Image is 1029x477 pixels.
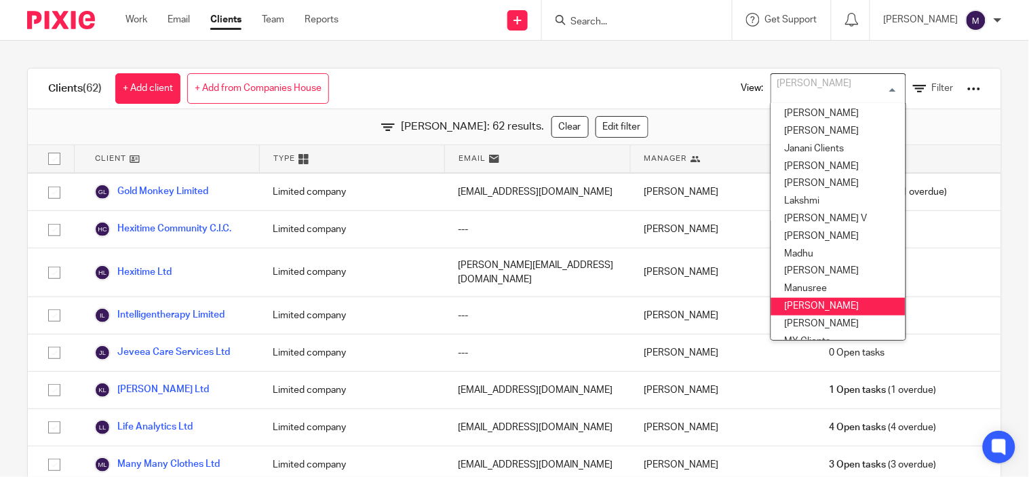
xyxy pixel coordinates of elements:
[630,372,815,408] div: [PERSON_NAME]
[259,372,444,408] div: Limited company
[95,153,126,164] span: Client
[94,345,111,361] img: svg%3E
[445,372,630,408] div: [EMAIL_ADDRESS][DOMAIN_NAME]
[94,382,209,398] a: [PERSON_NAME] Ltd
[771,123,906,140] li: [PERSON_NAME]
[830,421,937,434] span: (4 overdue)
[94,221,231,237] a: Hexitime Community C.I.C.
[721,69,981,109] div: View:
[125,13,147,26] a: Work
[771,140,906,158] li: Janani Clients
[830,458,887,472] span: 3 Open tasks
[48,81,102,96] h1: Clients
[771,210,906,228] li: [PERSON_NAME] V
[259,409,444,446] div: Limited company
[94,345,230,361] a: Jeveea Care Services Ltd
[94,419,111,436] img: svg%3E
[94,457,111,473] img: svg%3E
[630,248,815,297] div: [PERSON_NAME]
[771,298,906,316] li: [PERSON_NAME]
[765,15,817,24] span: Get Support
[771,175,906,193] li: [PERSON_NAME]
[210,13,241,26] a: Clients
[771,158,906,176] li: [PERSON_NAME]
[305,13,338,26] a: Reports
[630,211,815,248] div: [PERSON_NAME]
[115,73,180,104] a: + Add client
[830,383,937,397] span: (1 overdue)
[259,174,444,210] div: Limited company
[459,153,486,164] span: Email
[596,116,648,138] a: Edit filter
[771,228,906,246] li: [PERSON_NAME]
[630,297,815,334] div: [PERSON_NAME]
[94,382,111,398] img: svg%3E
[94,184,111,200] img: svg%3E
[445,174,630,210] div: [EMAIL_ADDRESS][DOMAIN_NAME]
[94,265,172,281] a: Hexitime Ltd
[771,105,906,123] li: [PERSON_NAME]
[830,346,885,360] span: 0 Open tasks
[830,383,887,397] span: 1 Open tasks
[445,211,630,248] div: ---
[259,211,444,248] div: Limited company
[965,9,987,31] img: svg%3E
[771,246,906,263] li: Madhu
[168,13,190,26] a: Email
[262,13,284,26] a: Team
[445,409,630,446] div: [EMAIL_ADDRESS][DOMAIN_NAME]
[771,316,906,333] li: [PERSON_NAME]
[273,153,295,164] span: Type
[94,457,220,473] a: Many Many Clothes Ltd
[445,248,630,297] div: [PERSON_NAME][EMAIL_ADDRESS][DOMAIN_NAME]
[569,16,691,28] input: Search
[41,146,67,172] input: Select all
[932,83,954,93] span: Filter
[259,297,444,334] div: Limited company
[551,116,589,138] a: Clear
[630,335,815,371] div: [PERSON_NAME]
[630,409,815,446] div: [PERSON_NAME]
[94,419,193,436] a: Life Analytics Ltd
[187,73,329,104] a: + Add from Companies House
[830,421,887,434] span: 4 Open tasks
[644,153,687,164] span: Manager
[773,77,898,100] input: Search for option
[94,184,208,200] a: Gold Monkey Limited
[771,280,906,298] li: Manusree
[630,174,815,210] div: [PERSON_NAME]
[83,83,102,94] span: (62)
[402,119,545,134] span: [PERSON_NAME]: 62 results.
[94,221,111,237] img: svg%3E
[94,307,225,324] a: Intelligentherapy Limited
[94,265,111,281] img: svg%3E
[884,13,958,26] p: [PERSON_NAME]
[771,263,906,280] li: [PERSON_NAME]
[771,73,906,104] div: Search for option
[771,193,906,210] li: Lakshmi
[259,248,444,297] div: Limited company
[94,307,111,324] img: svg%3E
[771,333,906,351] li: MY Clients
[445,335,630,371] div: ---
[830,458,937,472] span: (3 overdue)
[27,11,95,29] img: Pixie
[445,297,630,334] div: ---
[259,335,444,371] div: Limited company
